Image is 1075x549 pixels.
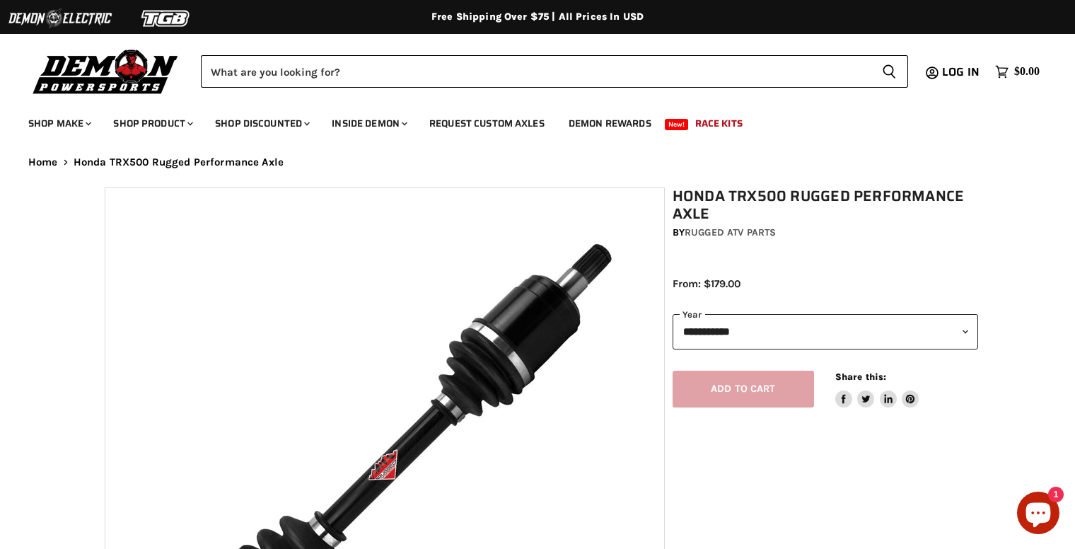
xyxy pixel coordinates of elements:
[74,156,284,168] span: Honda TRX500 Rugged Performance Axle
[988,62,1047,82] a: $0.00
[673,225,978,241] div: by
[835,371,886,382] span: Share this:
[673,187,978,223] h1: Honda TRX500 Rugged Performance Axle
[665,119,689,130] span: New!
[936,66,988,79] a: Log in
[103,109,202,138] a: Shop Product
[673,314,978,349] select: year
[201,55,908,88] form: Product
[7,5,113,32] img: Demon Electric Logo 2
[685,109,753,138] a: Race Kits
[18,109,100,138] a: Shop Make
[28,156,58,168] a: Home
[28,46,183,96] img: Demon Powersports
[835,371,919,408] aside: Share this:
[204,109,318,138] a: Shop Discounted
[113,5,219,32] img: TGB Logo 2
[1014,65,1040,79] span: $0.00
[942,63,980,81] span: Log in
[201,55,871,88] input: Search
[18,103,1036,138] ul: Main menu
[1013,492,1064,538] inbox-online-store-chat: Shopify online store chat
[321,109,416,138] a: Inside Demon
[685,226,776,238] a: Rugged ATV Parts
[673,277,740,290] span: From: $179.00
[558,109,662,138] a: Demon Rewards
[871,55,908,88] button: Search
[419,109,555,138] a: Request Custom Axles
